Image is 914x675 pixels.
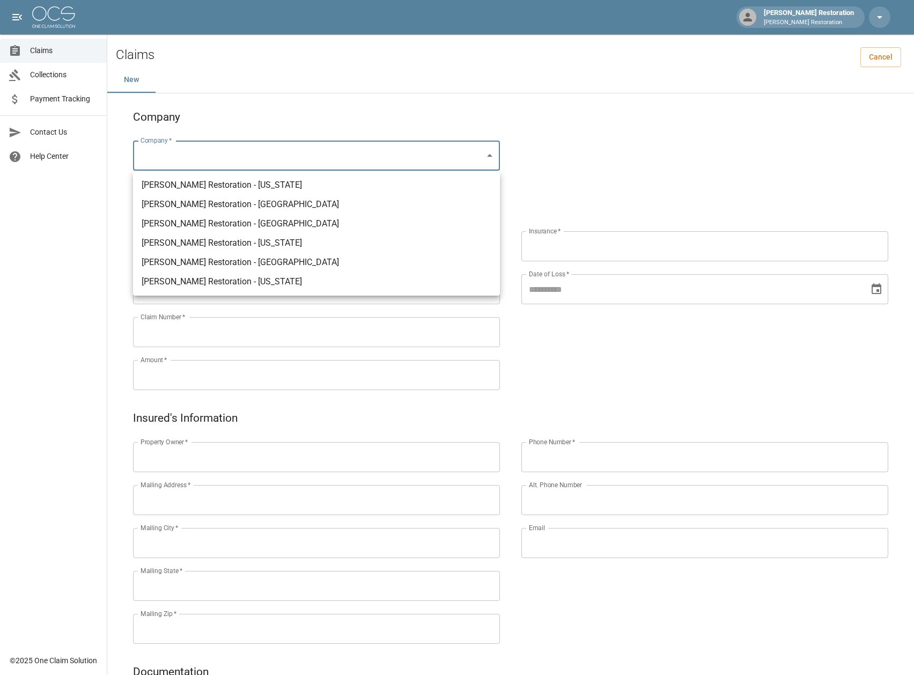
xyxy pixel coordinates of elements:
li: [PERSON_NAME] Restoration - [GEOGRAPHIC_DATA] [133,214,500,233]
li: [PERSON_NAME] Restoration - [US_STATE] [133,272,500,291]
li: [PERSON_NAME] Restoration - [GEOGRAPHIC_DATA] [133,253,500,272]
li: [PERSON_NAME] Restoration - [US_STATE] [133,175,500,195]
li: [PERSON_NAME] Restoration - [GEOGRAPHIC_DATA] [133,195,500,214]
li: [PERSON_NAME] Restoration - [US_STATE] [133,233,500,253]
